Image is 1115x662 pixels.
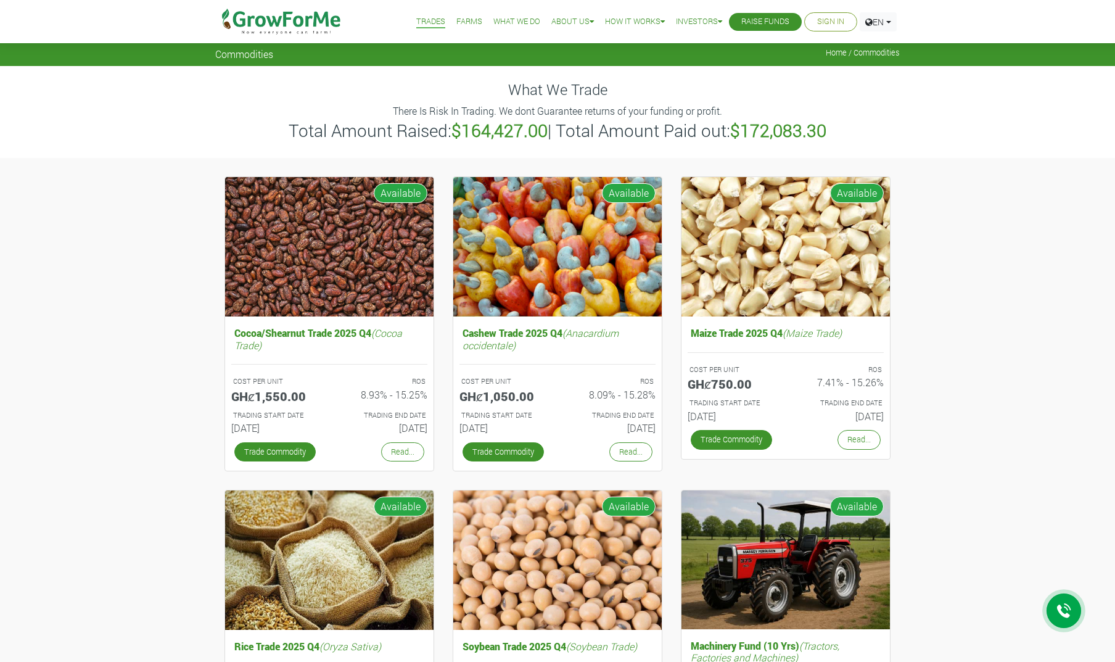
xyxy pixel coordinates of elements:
[689,398,775,408] p: Estimated Trading Start Date
[567,422,656,434] h6: [DATE]
[797,365,882,375] p: ROS
[231,324,427,439] a: Cocoa/Shearnut Trade 2025 Q4(Cocoa Trade) COST PER UNIT GHȼ1,550.00 ROS 8.93% - 15.25% TRADING ST...
[319,640,381,653] i: (Oryza Sativa)
[374,497,427,516] span: Available
[566,640,637,653] i: (Soybean Trade)
[381,442,424,461] a: Read...
[215,81,900,99] h4: What We Trade
[605,15,665,28] a: How it Works
[340,410,426,421] p: Estimated Trading End Date
[551,15,594,28] a: About Us
[215,48,273,60] span: Commodities
[459,389,548,403] h5: GHȼ1,050.00
[217,104,898,118] p: There Is Risk In Trading. We dont Guarantee returns of your funding or profit.
[234,326,402,351] i: (Cocoa Trade)
[602,497,656,516] span: Available
[459,637,656,655] h5: Soybean Trade 2025 Q4
[602,183,656,203] span: Available
[860,12,897,31] a: EN
[830,497,884,516] span: Available
[231,422,320,434] h6: [DATE]
[453,177,662,317] img: growforme image
[459,422,548,434] h6: [DATE]
[730,119,826,142] b: $172,083.30
[225,490,434,631] img: growforme image
[463,326,619,351] i: (Anacardium occidentale)
[231,324,427,354] h5: Cocoa/Shearnut Trade 2025 Q4
[340,376,426,387] p: ROS
[459,324,656,439] a: Cashew Trade 2025 Q4(Anacardium occidentale) COST PER UNIT GHȼ1,050.00 ROS 8.09% - 15.28% TRADING...
[451,119,548,142] b: $164,427.00
[493,15,540,28] a: What We Do
[416,15,445,28] a: Trades
[783,326,842,339] i: (Maize Trade)
[689,365,775,375] p: COST PER UNIT
[453,490,662,631] img: growforme image
[681,490,890,629] img: growforme image
[569,410,654,421] p: Estimated Trading End Date
[339,422,427,434] h6: [DATE]
[681,177,890,317] img: growforme image
[795,376,884,388] h6: 7.41% - 15.26%
[688,324,884,427] a: Maize Trade 2025 Q4(Maize Trade) COST PER UNIT GHȼ750.00 ROS 7.41% - 15.26% TRADING START DATE [D...
[233,376,318,387] p: COST PER UNIT
[461,376,546,387] p: COST PER UNIT
[456,15,482,28] a: Farms
[225,177,434,317] img: growforme image
[339,389,427,400] h6: 8.93% - 15.25%
[691,430,772,449] a: Trade Commodity
[459,324,656,354] h5: Cashew Trade 2025 Q4
[567,389,656,400] h6: 8.09% - 15.28%
[217,120,898,141] h3: Total Amount Raised: | Total Amount Paid out:
[234,442,316,461] a: Trade Commodity
[688,410,776,422] h6: [DATE]
[837,430,881,449] a: Read...
[231,389,320,403] h5: GHȼ1,550.00
[463,442,544,461] a: Trade Commodity
[817,15,844,28] a: Sign In
[688,324,884,342] h5: Maize Trade 2025 Q4
[569,376,654,387] p: ROS
[795,410,884,422] h6: [DATE]
[826,48,900,57] span: Home / Commodities
[233,410,318,421] p: Estimated Trading Start Date
[797,398,882,408] p: Estimated Trading End Date
[609,442,652,461] a: Read...
[741,15,789,28] a: Raise Funds
[231,637,427,655] h5: Rice Trade 2025 Q4
[688,376,776,391] h5: GHȼ750.00
[676,15,722,28] a: Investors
[461,410,546,421] p: Estimated Trading Start Date
[830,183,884,203] span: Available
[374,183,427,203] span: Available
